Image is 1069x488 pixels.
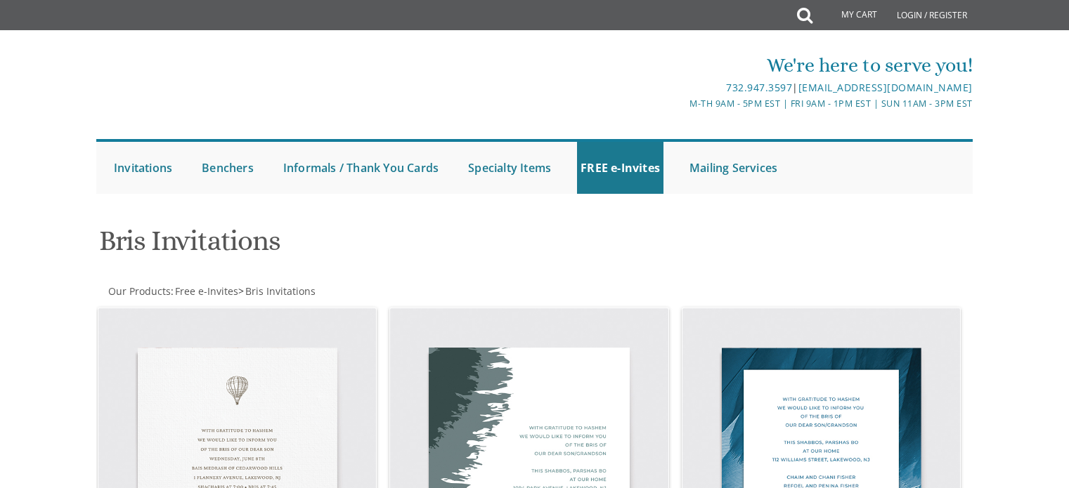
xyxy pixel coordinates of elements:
a: Free e-Invites [174,284,238,298]
a: Informals / Thank You Cards [280,142,442,194]
div: : [96,284,535,298]
a: Mailing Services [686,142,781,194]
a: Invitations [110,142,176,194]
span: Bris Invitations [245,284,316,298]
a: 732.947.3597 [726,81,792,94]
a: Specialty Items [465,142,555,194]
div: | [389,79,973,96]
a: My Cart [811,1,887,29]
div: We're here to serve you! [389,51,973,79]
a: [EMAIL_ADDRESS][DOMAIN_NAME] [798,81,973,94]
h1: Bris Invitations [99,225,673,267]
div: M-Th 9am - 5pm EST | Fri 9am - 1pm EST | Sun 11am - 3pm EST [389,96,973,111]
a: Bris Invitations [244,284,316,298]
a: Our Products [107,284,171,298]
a: FREE e-Invites [577,142,663,194]
a: Benchers [198,142,257,194]
span: > [238,284,316,298]
span: Free e-Invites [175,284,238,298]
